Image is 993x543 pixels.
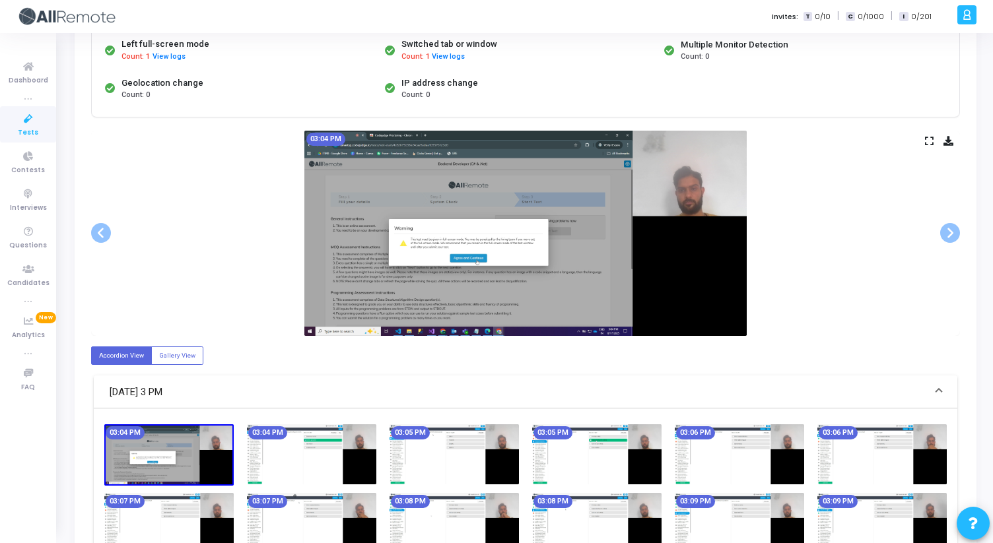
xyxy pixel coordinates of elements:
[390,424,519,484] img: screenshot-1755423304828.jpeg
[106,495,145,508] mat-chip: 03:07 PM
[676,495,715,508] mat-chip: 03:09 PM
[121,51,150,63] span: Count: 1
[248,495,287,508] mat-chip: 03:07 PM
[304,131,747,336] img: screenshot-1755423244777.jpeg
[837,9,839,23] span: |
[36,312,56,323] span: New
[675,424,804,484] img: screenshot-1755423364828.jpeg
[858,11,884,22] span: 0/1000
[18,127,38,139] span: Tests
[121,90,150,101] span: Count: 0
[91,346,152,364] label: Accordion View
[431,51,465,63] button: View logs
[401,90,430,101] span: Count: 0
[152,51,186,63] button: View logs
[17,3,116,30] img: logo
[819,426,858,439] mat-chip: 03:06 PM
[533,426,572,439] mat-chip: 03:05 PM
[247,424,376,484] img: screenshot-1755423274831.jpeg
[846,12,854,22] span: C
[401,38,497,51] div: Switched tab or window
[772,11,798,22] label: Invites:
[9,240,47,251] span: Questions
[401,77,478,90] div: IP address change
[104,424,234,486] img: screenshot-1755423244777.jpeg
[11,165,45,176] span: Contests
[391,426,430,439] mat-chip: 03:05 PM
[12,330,45,341] span: Analytics
[676,426,715,439] mat-chip: 03:06 PM
[110,385,926,400] mat-panel-title: [DATE] 3 PM
[819,495,858,508] mat-chip: 03:09 PM
[21,382,35,393] span: FAQ
[681,38,788,51] div: Multiple Monitor Detection
[533,495,572,508] mat-chip: 03:08 PM
[804,12,812,22] span: T
[121,38,209,51] div: Left full-screen mode
[899,12,908,22] span: I
[532,424,662,484] img: screenshot-1755423334827.jpeg
[151,346,203,364] label: Gallery View
[306,133,345,146] mat-chip: 03:04 PM
[9,75,48,86] span: Dashboard
[94,375,957,408] mat-expansion-panel-header: [DATE] 3 PM
[891,9,893,23] span: |
[248,426,287,439] mat-chip: 03:04 PM
[10,203,47,214] span: Interviews
[7,278,50,289] span: Candidates
[815,11,831,22] span: 0/10
[817,424,947,484] img: screenshot-1755423394836.jpeg
[121,77,203,90] div: Geolocation change
[391,495,430,508] mat-chip: 03:08 PM
[681,51,709,63] span: Count: 0
[106,426,145,439] mat-chip: 03:04 PM
[911,11,932,22] span: 0/201
[401,51,430,63] span: Count: 1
